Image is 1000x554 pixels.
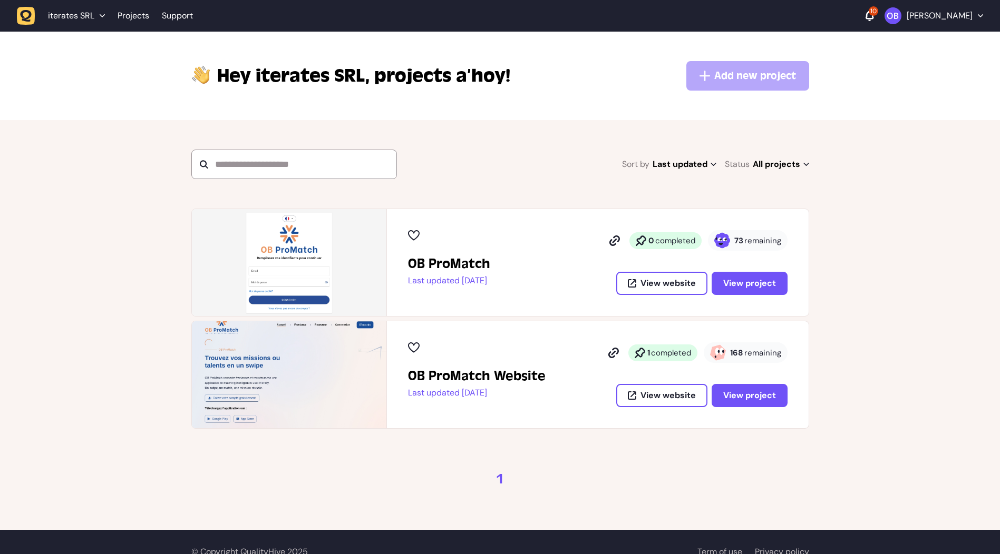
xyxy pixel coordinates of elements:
h2: OB ProMatch [408,255,490,272]
span: View project [723,391,776,400]
span: completed [651,348,691,358]
strong: 1 [647,348,650,358]
span: remaining [744,235,781,246]
span: Last updated [653,157,716,172]
img: hi-hand [191,63,211,85]
img: OB ProMatch [192,209,386,316]
span: remaining [744,348,781,358]
button: Add new project [686,61,809,91]
p: projects a’hoy! [217,63,510,88]
span: View website [640,279,696,288]
strong: 73 [734,235,743,246]
span: View website [640,391,696,400]
p: Last updated [DATE] [408,275,490,286]
span: All projects [753,157,809,172]
span: iterates SRL [48,11,94,21]
h2: OB ProMatch Website [408,368,546,384]
span: View project [723,279,776,288]
strong: 0 [648,235,654,246]
button: View website [616,384,707,407]
img: Oussama Bahassou [885,7,901,24]
span: Status [725,157,750,172]
button: View project [712,384,788,407]
strong: 168 [730,348,743,358]
img: OB ProMatch Website [192,321,386,428]
a: Support [162,11,193,21]
button: View project [712,272,788,295]
span: Sort by [622,157,649,172]
a: Projects [118,6,149,25]
button: View website [616,272,707,295]
p: [PERSON_NAME] [907,11,973,21]
span: completed [655,235,695,246]
span: Add new project [714,68,796,83]
a: 1 [496,471,504,488]
p: Last updated [DATE] [408,388,546,398]
div: 10 [869,6,878,16]
span: iterates SRL [217,63,370,88]
button: [PERSON_NAME] [885,7,983,24]
button: iterates SRL [17,6,111,25]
